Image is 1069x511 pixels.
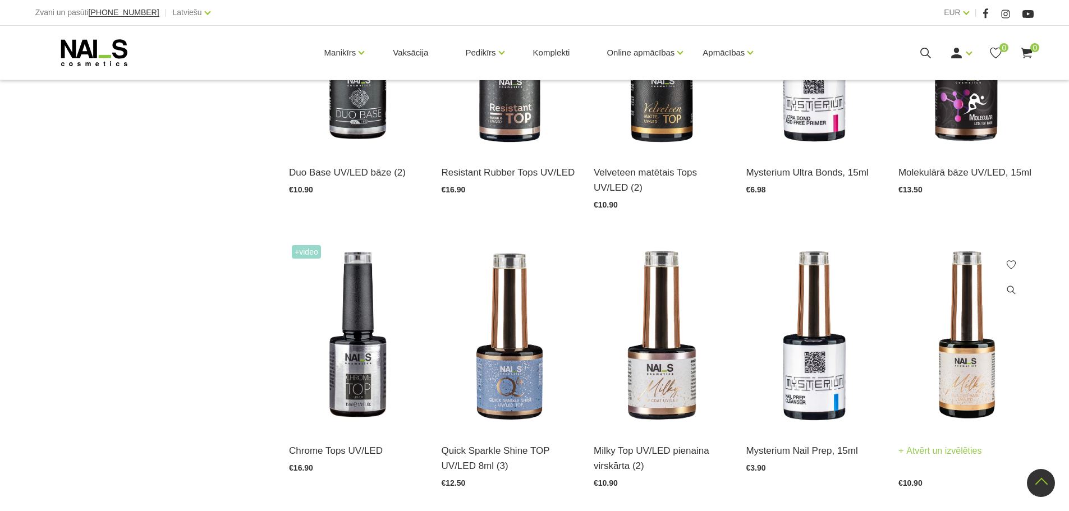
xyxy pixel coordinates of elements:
[1020,46,1034,60] a: 0
[594,165,729,195] a: Velveteen matētais Tops UV/LED (2)
[975,6,977,20] span: |
[289,165,424,180] a: Duo Base UV/LED bāze (2)
[442,478,466,487] span: €12.50
[289,185,313,194] span: €10.90
[703,30,745,75] a: Apmācības
[944,6,961,19] a: EUR
[1030,43,1039,52] span: 0
[607,30,675,75] a: Online apmācības
[165,6,167,20] span: |
[746,443,881,458] a: Mysterium Nail Prep, 15ml
[594,478,618,487] span: €10.90
[324,30,356,75] a: Manikīrs
[35,6,159,20] div: Zvani un pasūti
[465,30,495,75] a: Pedikīrs
[989,46,1003,60] a: 0
[746,185,765,194] span: €6.98
[289,242,424,429] img: Virsējais pārklājums bez lipīgā slāņa.Nodrošina izcilu spīdumu un ilgnoturību. Neatstāj nenoklāta...
[442,242,577,429] img: Virsējais pārklājums bez lipīgā slāņa ar mirdzuma efektu.Pieejami 3 veidi:* Starlight - ar smalkā...
[594,242,729,429] img: Virsējais pārklājums bez lipīgā slāņa ar maskējošu, viegli pienainu efektu. Vidējas konsistences,...
[292,245,321,259] span: +Video
[442,443,577,473] a: Quick Sparkle Shine TOP UV/LED 8ml (3)
[746,463,765,472] span: €3.90
[384,26,437,80] a: Vaksācija
[746,165,881,180] a: Mysterium Ultra Bonds, 15ml
[746,242,881,429] img: Līdzeklis ideāli attauko un atūdeņo dabīgo nagu, pateicoties tam, rodas izteikti laba saķere ar g...
[442,185,466,194] span: €16.90
[898,478,923,487] span: €10.90
[898,165,1034,180] a: Molekulārā bāze UV/LED, 15ml
[898,185,923,194] span: €13.50
[442,165,577,180] a: Resistant Rubber Tops UV/LED
[898,242,1034,429] img: Milky Builder Base – pienainas krāsas bāze/gels ar perfektu noturību un lieliskām pašizlīdzināšan...
[594,443,729,473] a: Milky Top UV/LED pienaina virskārta (2)
[289,463,313,472] span: €16.90
[898,443,982,459] a: Atvērt un izvēlēties
[89,8,159,17] a: [PHONE_NUMBER]
[594,200,618,209] span: €10.90
[289,443,424,458] a: Chrome Tops UV/LED
[173,6,202,19] a: Latviešu
[524,26,579,80] a: Komplekti
[999,43,1008,52] span: 0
